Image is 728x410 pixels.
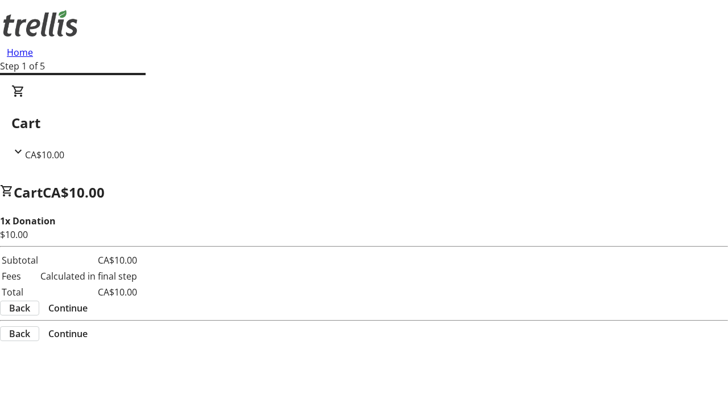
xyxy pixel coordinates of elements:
[11,84,717,162] div: CartCA$10.00
[40,285,138,300] td: CA$10.00
[9,301,30,315] span: Back
[39,301,97,315] button: Continue
[40,269,138,284] td: Calculated in final step
[1,253,39,268] td: Subtotal
[9,327,30,341] span: Back
[11,113,717,133] h2: Cart
[43,183,105,202] span: CA$10.00
[1,269,39,284] td: Fees
[48,301,88,315] span: Continue
[14,183,43,202] span: Cart
[48,327,88,341] span: Continue
[25,149,64,161] span: CA$10.00
[40,253,138,268] td: CA$10.00
[39,327,97,341] button: Continue
[1,285,39,300] td: Total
